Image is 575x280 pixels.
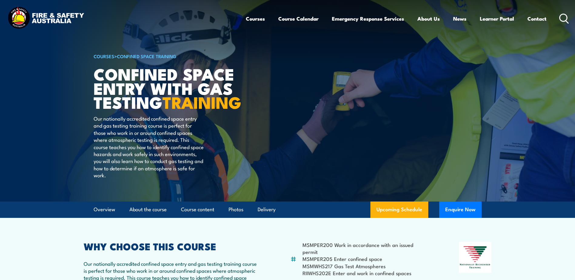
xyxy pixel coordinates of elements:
[94,53,114,59] a: COURSES
[527,11,547,27] a: Contact
[303,241,430,255] li: MSMPER200 Work in accordance with an issued permit
[229,202,243,218] a: Photos
[258,202,276,218] a: Delivery
[94,202,115,218] a: Overview
[370,202,428,218] a: Upcoming Schedule
[303,262,430,269] li: MSMWHS217 Gas Test Atmospheres
[84,242,261,250] h2: WHY CHOOSE THIS COURSE
[417,11,440,27] a: About Us
[453,11,466,27] a: News
[246,11,265,27] a: Courses
[129,202,167,218] a: About the course
[162,89,241,114] strong: TRAINING
[459,242,492,273] img: Nationally Recognised Training logo.
[181,202,214,218] a: Course content
[94,52,243,60] h6: >
[303,255,430,262] li: MSMPER205 Enter confined space
[480,11,514,27] a: Learner Portal
[303,269,430,276] li: RIIWHS202E Enter and work in confined spaces
[117,53,176,59] a: Confined Space Training
[278,11,319,27] a: Course Calendar
[94,115,204,179] p: Our nationally accredited confined space entry and gas testing training course is perfect for tho...
[332,11,404,27] a: Emergency Response Services
[439,202,482,218] button: Enquire Now
[94,67,243,109] h1: Confined Space Entry with Gas Testing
